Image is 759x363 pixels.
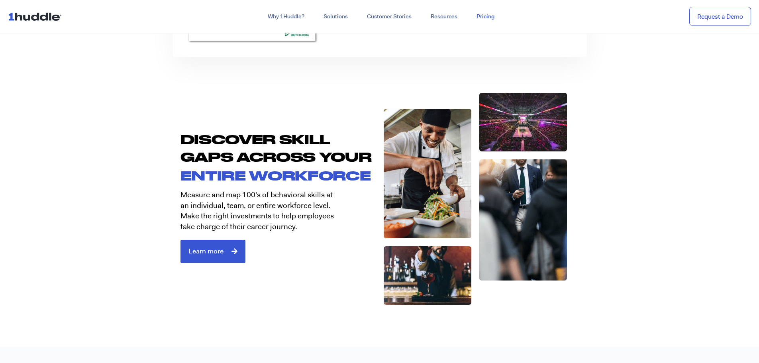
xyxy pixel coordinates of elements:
[314,10,357,24] a: Solutions
[180,190,338,232] p: Measure and map 100's of behavioral skills at an individual, team, or entire workforce level. Mak...
[180,240,245,263] a: Learn more
[180,131,380,165] h2: Discover Skill Gaps Across Your
[188,248,224,255] span: Learn more
[421,10,467,24] a: Resources
[384,246,471,305] img: Home-bar
[384,109,471,238] img: kitchen
[258,10,314,24] a: Why 1Huddle?
[689,7,751,26] a: Request a Demo
[467,10,504,24] a: Pricing
[479,93,567,151] img: Home-event
[479,159,567,281] img: home-suit
[180,169,380,182] h2: ENTIRE WORKFORCE
[8,9,65,24] img: ...
[357,10,421,24] a: Customer Stories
